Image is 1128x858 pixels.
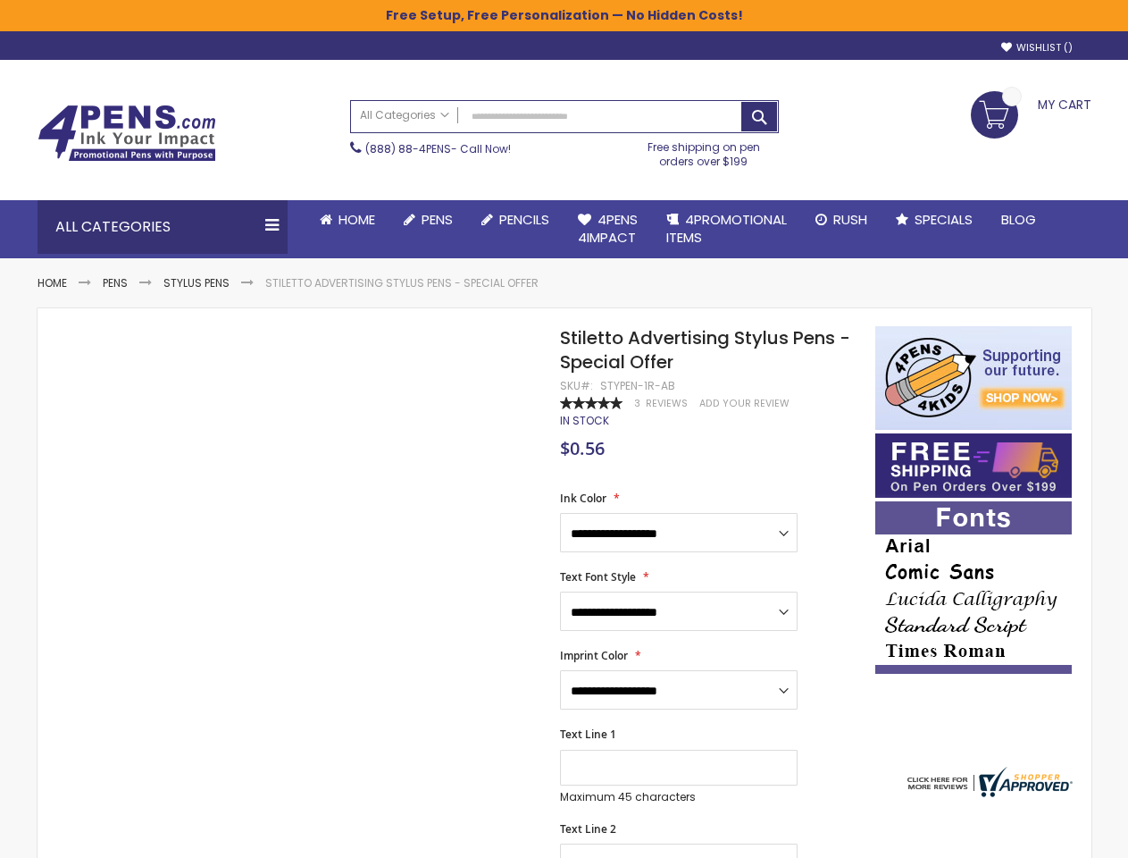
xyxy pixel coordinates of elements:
[560,378,593,393] strong: SKU
[338,210,375,229] span: Home
[903,767,1073,797] img: 4pens.com widget logo
[560,436,605,460] span: $0.56
[634,397,640,410] span: 3
[987,200,1050,240] a: Blog
[560,397,622,409] div: 100%
[560,325,850,374] span: Stiletto Advertising Stylus Pens - Special Offer
[1001,41,1073,55] a: Wishlist
[560,821,616,837] span: Text Line 2
[365,141,511,156] span: - Call Now!
[365,141,451,156] a: (888) 88-4PENS
[103,275,128,290] a: Pens
[833,210,867,229] span: Rush
[646,397,688,410] span: Reviews
[882,200,987,240] a: Specials
[560,790,798,804] p: Maximum 45 characters
[38,275,67,290] a: Home
[265,276,539,290] li: Stiletto Advertising Stylus Pens - Special Offer
[422,210,453,229] span: Pens
[305,200,389,240] a: Home
[360,108,449,122] span: All Categories
[578,210,638,247] span: 4Pens 4impact
[560,569,636,585] span: Text Font Style
[560,491,606,506] span: Ink Color
[560,413,609,428] span: In stock
[38,200,288,254] div: All Categories
[875,326,1072,430] img: 4pens 4 kids
[699,397,790,410] a: Add Your Review
[652,200,801,258] a: 4PROMOTIONALITEMS
[560,648,628,663] span: Imprint Color
[801,200,882,240] a: Rush
[875,433,1072,498] img: Free shipping on orders over $199
[903,786,1073,801] a: 4pens.com certificate URL
[915,210,973,229] span: Specials
[629,133,779,169] div: Free shipping on pen orders over $199
[38,105,216,162] img: 4Pens Custom Pens and Promotional Products
[1001,210,1036,229] span: Blog
[351,101,458,130] a: All Categories
[467,200,564,240] a: Pencils
[634,397,690,410] a: 3 Reviews
[163,275,230,290] a: Stylus Pens
[560,414,609,428] div: Availability
[389,200,467,240] a: Pens
[600,379,675,393] div: STYPEN-1R-AB
[564,200,652,258] a: 4Pens4impact
[666,210,787,247] span: 4PROMOTIONAL ITEMS
[560,727,616,742] span: Text Line 1
[499,210,549,229] span: Pencils
[875,501,1072,674] img: font-personalization-examples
